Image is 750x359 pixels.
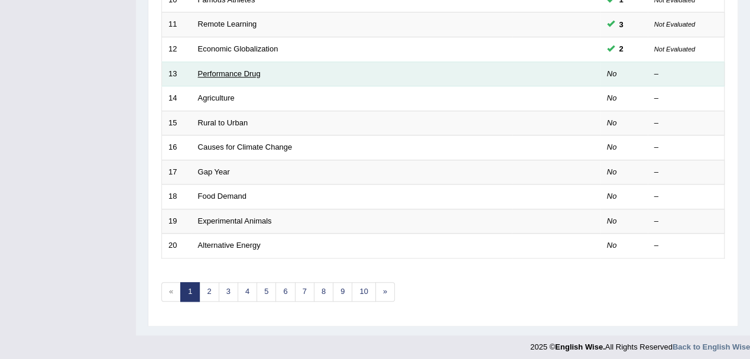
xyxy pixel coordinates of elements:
div: 2025 © All Rights Reserved [530,335,750,352]
a: Alternative Energy [198,241,261,250]
a: Experimental Animals [198,216,272,225]
small: Not Evaluated [654,46,695,53]
div: – [654,191,718,202]
td: 12 [162,37,191,62]
td: 13 [162,62,191,86]
div: – [654,216,718,227]
a: Back to English Wise [673,342,750,351]
div: – [654,240,718,251]
div: – [654,142,718,153]
td: 20 [162,234,191,258]
div: – [654,93,718,104]
td: 17 [162,160,191,185]
div: – [654,118,718,129]
em: No [607,192,617,200]
a: » [375,282,395,302]
em: No [607,143,617,151]
a: Performance Drug [198,69,261,78]
em: No [607,93,617,102]
div: – [654,167,718,178]
a: Food Demand [198,192,246,200]
em: No [607,216,617,225]
em: No [607,118,617,127]
td: 18 [162,185,191,209]
span: You can still take this question [615,18,628,31]
a: Economic Globalization [198,44,278,53]
a: Agriculture [198,93,235,102]
span: You can still take this question [615,43,628,55]
em: No [607,167,617,176]
a: 7 [295,282,314,302]
a: 9 [333,282,352,302]
div: – [654,69,718,80]
a: 2 [199,282,219,302]
a: 6 [275,282,295,302]
span: « [161,282,181,302]
a: 4 [238,282,257,302]
td: 16 [162,135,191,160]
em: No [607,241,617,250]
td: 14 [162,86,191,111]
a: 8 [314,282,333,302]
a: Gap Year [198,167,230,176]
em: No [607,69,617,78]
a: 5 [257,282,276,302]
a: Causes for Climate Change [198,143,293,151]
a: 10 [352,282,375,302]
small: Not Evaluated [654,21,695,28]
td: 19 [162,209,191,234]
strong: English Wise. [555,342,605,351]
a: Remote Learning [198,20,257,28]
a: 3 [219,282,238,302]
a: Rural to Urban [198,118,248,127]
td: 15 [162,111,191,135]
a: 1 [180,282,200,302]
td: 11 [162,12,191,37]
